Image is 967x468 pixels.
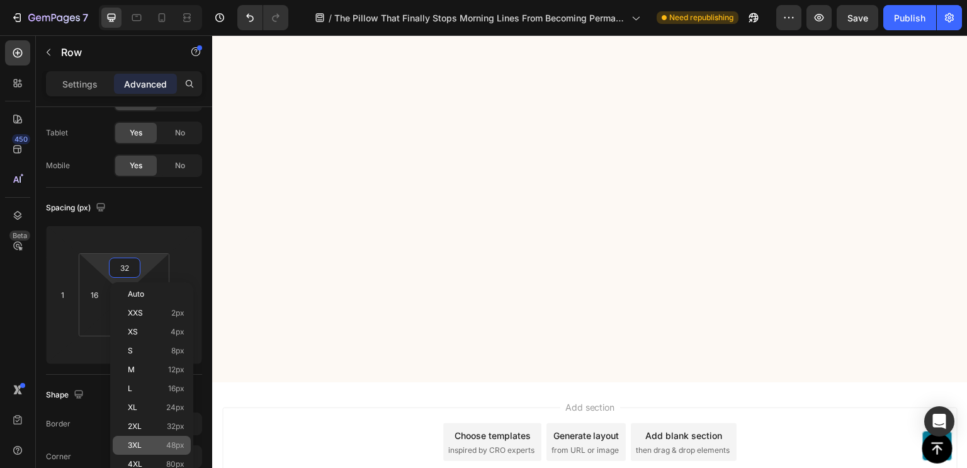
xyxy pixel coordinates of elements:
span: 32px [167,422,184,431]
span: Save [847,13,868,23]
div: Mobile [46,160,70,171]
span: No [175,127,185,139]
span: 8px [171,346,184,355]
span: S [128,346,133,355]
span: 12px [168,365,184,374]
span: 24px [166,403,184,412]
p: Advanced [124,77,167,91]
span: No [175,160,185,171]
div: 450 [12,134,30,144]
iframe: Design area [212,35,967,468]
button: 7 [5,5,94,30]
span: 3XL [128,441,142,450]
span: Yes [130,127,142,139]
span: 16px [168,384,184,393]
span: Add section [348,365,408,379]
div: Shape [46,387,86,404]
p: Settings [62,77,98,91]
span: 2XL [128,422,142,431]
div: Tablet [46,127,68,139]
span: 2px [171,309,184,317]
div: Open Intercom Messenger [924,406,954,437]
span: The Pillow That Finally Stops Morning Lines From Becoming Permanent Wrinkles [334,11,626,25]
div: Corner [46,451,71,462]
input: auto [111,230,137,249]
div: Undo/Redo [237,5,288,30]
button: Save [837,5,878,30]
span: Yes [130,160,142,171]
div: Spacing (px) [46,200,108,217]
span: XS [128,328,138,336]
div: Add blank section [433,394,510,407]
span: M [128,365,135,374]
span: / [329,11,332,25]
span: XL [128,403,137,412]
button: Publish [883,5,936,30]
div: Beta [9,231,30,241]
span: 48px [166,441,184,450]
span: Auto [128,290,144,299]
div: Border [46,418,71,430]
p: 7 [82,10,88,25]
span: Need republishing [669,12,733,23]
input: 32px [112,258,137,277]
input: 16px [85,285,104,304]
span: 4px [171,328,184,336]
div: Publish [894,11,925,25]
div: Generate layout [341,394,407,407]
input: 1 [53,285,72,304]
span: XXS [128,309,143,317]
div: Choose templates [242,394,319,407]
p: Row [61,45,168,60]
span: L [128,384,132,393]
